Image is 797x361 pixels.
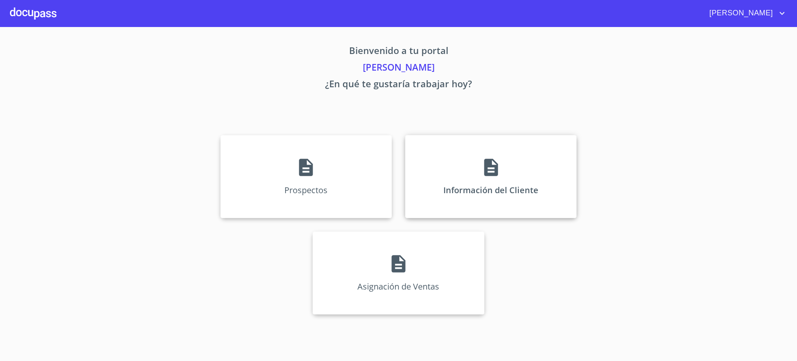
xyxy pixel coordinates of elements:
p: Prospectos [284,184,328,196]
p: Asignación de Ventas [357,281,439,292]
button: account of current user [703,7,787,20]
p: ¿En qué te gustaría trabajar hoy? [143,77,654,93]
p: Información del Cliente [443,184,538,196]
span: [PERSON_NAME] [703,7,777,20]
p: Bienvenido a tu portal [143,44,654,60]
p: [PERSON_NAME] [143,60,654,77]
